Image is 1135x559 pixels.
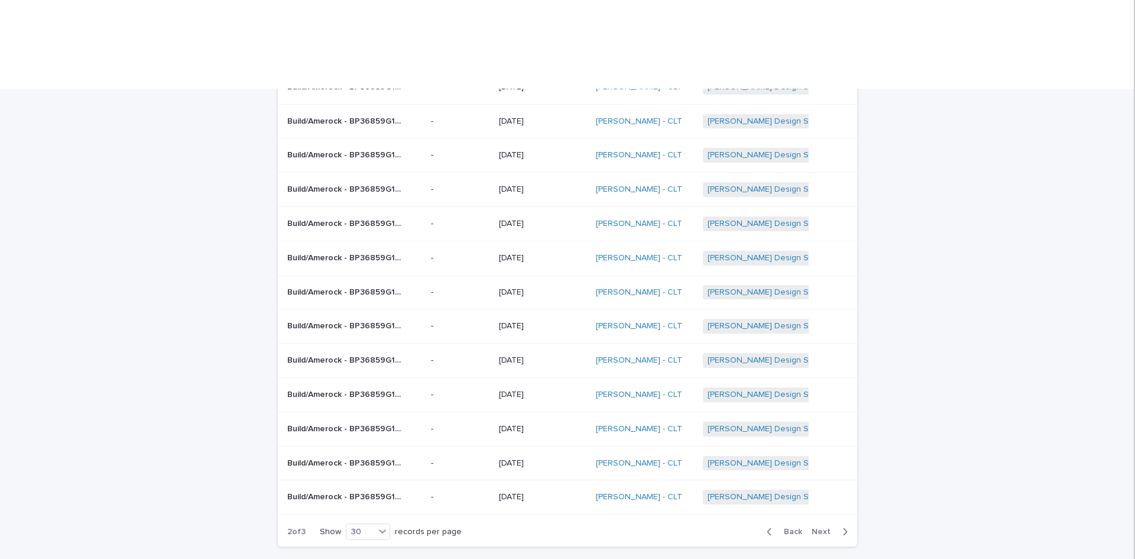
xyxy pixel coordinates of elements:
span: Back [777,528,802,536]
a: [PERSON_NAME] - CLT [596,117,682,127]
a: [PERSON_NAME] Design Studio | Inbound Shipment | 24072 [708,321,934,331]
p: Build/Amerock - BP36859G10 | 73224 [287,422,408,434]
p: - [431,458,490,468]
a: [PERSON_NAME] Design Studio | Inbound Shipment | 24072 [708,492,934,502]
p: - [431,321,490,331]
a: [PERSON_NAME] - CLT [596,219,682,229]
p: - [431,253,490,263]
p: Build/Amerock - BP36859G10 | 73220 [287,114,408,127]
button: Back [757,526,807,537]
a: [PERSON_NAME] - CLT [596,458,682,468]
a: [PERSON_NAME] - CLT [596,287,682,298]
p: - [431,492,490,502]
tr: Build/Amerock - BP36859G10 | 73224Build/Amerock - BP36859G10 | 73224 -[DATE][PERSON_NAME] - CLT [... [278,412,857,446]
p: [DATE] [499,219,586,229]
p: - [431,356,490,366]
p: [DATE] [499,356,586,366]
p: [DATE] [499,150,586,160]
button: Next [807,526,857,537]
p: - [431,150,490,160]
tr: Build/Amerock - BP36859G10 | 73204Build/Amerock - BP36859G10 | 73204 -[DATE][PERSON_NAME] - CLT [... [278,344,857,378]
a: [PERSON_NAME] - CLT [596,424,682,434]
p: Build/Amerock - BP36859G10 | 73204 [287,353,408,366]
p: Build/Amerock - BP36859G10 | 73210 [287,285,408,298]
a: [PERSON_NAME] - CLT [596,356,682,366]
p: [DATE] [499,253,586,263]
a: [PERSON_NAME] - CLT [596,390,682,400]
p: - [431,219,490,229]
p: [DATE] [499,117,586,127]
p: Build/Amerock - BP36859G10 | 73221 [287,148,408,160]
p: Show [320,527,341,537]
p: Build/Amerock - BP36859G10 | 73206 [287,217,408,229]
span: Next [812,528,838,536]
p: Build/Amerock - BP36859G10 | 73198 [287,490,408,502]
tr: Build/Amerock - BP36859G10 | 73216Build/Amerock - BP36859G10 | 73216 -[DATE][PERSON_NAME] - CLT [... [278,173,857,207]
p: - [431,117,490,127]
tr: Build/Amerock - BP36859G10 | 73205Build/Amerock - BP36859G10 | 73205 -[DATE][PERSON_NAME] - CLT [... [278,446,857,480]
a: [PERSON_NAME] Design Studio | Inbound Shipment | 24072 [708,390,934,400]
p: Build/Amerock - BP36859G10 | 73216 [287,182,408,195]
a: [PERSON_NAME] Design Studio | Inbound Shipment | 24072 [708,219,934,229]
a: [PERSON_NAME] Design Studio | Inbound Shipment | 24072 [708,117,934,127]
p: - [431,287,490,298]
a: [PERSON_NAME] - CLT [596,150,682,160]
p: [DATE] [499,390,586,400]
p: Build/Amerock - BP36859G10 | 73226 [287,319,408,331]
tr: Build/Amerock - BP36859G10 | 73220Build/Amerock - BP36859G10 | 73220 -[DATE][PERSON_NAME] - CLT [... [278,104,857,138]
p: records per page [395,527,462,537]
a: [PERSON_NAME] Design Studio | Inbound Shipment | 24072 [708,458,934,468]
a: [PERSON_NAME] - CLT [596,492,682,502]
p: Build/Amerock - BP36859G10 | 73208 [287,387,408,400]
p: [DATE] [499,321,586,331]
p: [DATE] [499,424,586,434]
a: [PERSON_NAME] Design Studio | Inbound Shipment | 24072 [708,185,934,195]
p: Build/Amerock - BP36859G10 | 73223 [287,251,408,263]
tr: Build/Amerock - BP36859G10 | 73198Build/Amerock - BP36859G10 | 73198 -[DATE][PERSON_NAME] - CLT [... [278,480,857,515]
p: - [431,390,490,400]
a: [PERSON_NAME] Design Studio | Inbound Shipment | 24072 [708,424,934,434]
tr: Build/Amerock - BP36859G10 | 73221Build/Amerock - BP36859G10 | 73221 -[DATE][PERSON_NAME] - CLT [... [278,138,857,173]
p: Build/Amerock - BP36859G10 | 73205 [287,456,408,468]
p: 2 of 3 [278,518,315,547]
a: [PERSON_NAME] - CLT [596,253,682,263]
tr: Build/Amerock - BP36859G10 | 73226Build/Amerock - BP36859G10 | 73226 -[DATE][PERSON_NAME] - CLT [... [278,309,857,344]
a: [PERSON_NAME] Design Studio | Inbound Shipment | 24072 [708,287,934,298]
tr: Build/Amerock - BP36859G10 | 73206Build/Amerock - BP36859G10 | 73206 -[DATE][PERSON_NAME] - CLT [... [278,206,857,241]
a: [PERSON_NAME] Design Studio | Inbound Shipment | 24072 [708,150,934,160]
div: 30 [346,526,375,538]
a: [PERSON_NAME] - CLT [596,185,682,195]
p: [DATE] [499,458,586,468]
tr: Build/Amerock - BP36859G10 | 73223Build/Amerock - BP36859G10 | 73223 -[DATE][PERSON_NAME] - CLT [... [278,241,857,275]
p: - [431,424,490,434]
tr: Build/Amerock - BP36859G10 | 73210Build/Amerock - BP36859G10 | 73210 -[DATE][PERSON_NAME] - CLT [... [278,275,857,309]
a: [PERSON_NAME] - CLT [596,321,682,331]
a: [PERSON_NAME] Design Studio | Inbound Shipment | 24072 [708,356,934,366]
p: [DATE] [499,287,586,298]
p: [DATE] [499,492,586,502]
tr: Build/Amerock - BP36859G10 | 73208Build/Amerock - BP36859G10 | 73208 -[DATE][PERSON_NAME] - CLT [... [278,377,857,412]
a: [PERSON_NAME] Design Studio | Inbound Shipment | 24072 [708,253,934,263]
p: - [431,185,490,195]
p: [DATE] [499,185,586,195]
